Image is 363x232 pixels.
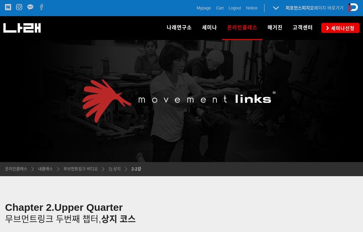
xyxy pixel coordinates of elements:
[131,167,141,171] span: 2-2강
[5,166,27,172] a: 온라인클래스
[229,5,241,11] a: Logout
[246,5,257,11] a: Notice
[321,23,360,33] a: 세미나신청
[109,214,136,224] span: 지 코스
[105,166,121,172] a: 2) 상지
[216,5,224,11] a: Cart
[5,214,109,224] span: 무브먼트링크 두번째 챕터,
[202,25,217,31] span: 세미나
[38,167,53,171] span: 내클래스
[35,166,53,172] a: 내클래스
[288,16,318,40] a: 고객센터
[286,5,344,10] a: 퍼포먼스피지오페이지 바로가기
[227,22,257,33] span: 온라인클래스
[60,166,98,172] a: 무브먼트링크 비디오
[109,167,121,171] span: 2) 상지
[128,166,141,172] a: 2-2강
[197,5,211,11] a: Mypage
[101,214,109,224] strong: 상
[286,5,314,10] strong: 퍼포먼스피지오
[54,202,123,213] strong: Upper Quarter
[5,167,27,171] span: 온라인클래스
[197,16,222,40] a: 세미나
[167,25,192,31] span: 나래연구소
[162,16,197,40] a: 나래연구소
[64,167,98,171] span: 무브먼트링크 비디오
[268,25,283,31] span: 매거진
[293,25,313,31] span: 고객센터
[5,202,54,213] strong: Chapter 2.
[263,16,288,40] a: 매거진
[222,16,263,40] a: 온라인클래스
[329,25,355,32] span: 세미나신청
